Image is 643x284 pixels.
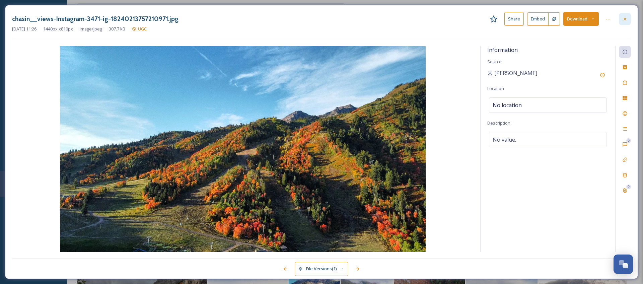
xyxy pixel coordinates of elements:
button: Download [563,12,599,26]
div: 0 [626,138,631,143]
h3: chasin__views-Instagram-3471-ig-18240213757210971.jpg [12,14,178,24]
img: chasin__views-Instagram-3471-ig-18240213757210971.jpg [12,46,474,252]
span: [PERSON_NAME] [494,69,537,77]
button: Open Chat [614,255,633,274]
span: image/jpeg [80,26,102,32]
button: Embed [527,12,549,26]
span: 307.7 kB [109,26,125,32]
span: No value. [493,136,516,144]
span: UGC [138,26,147,32]
button: File Versions(1) [295,262,348,276]
span: Source [487,59,502,65]
span: 1440 px x 810 px [43,26,73,32]
div: 0 [626,185,631,189]
span: Description [487,120,510,126]
span: Location [487,85,504,91]
span: Information [487,46,518,54]
button: Share [504,12,524,26]
span: No location [493,101,522,109]
span: [DATE] 11:26 [12,26,37,32]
